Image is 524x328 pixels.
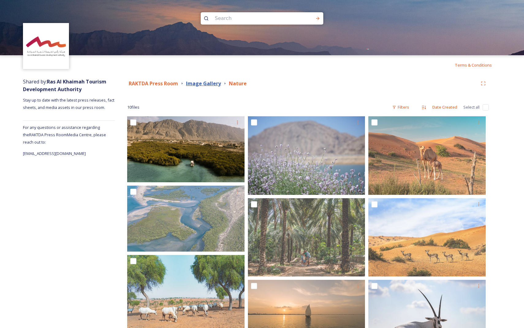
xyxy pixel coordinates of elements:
strong: Image Gallery [186,80,221,87]
strong: RAKTDA Press Room [129,80,178,87]
a: Terms & Conditions [455,61,501,69]
span: Terms & Conditions [455,62,492,68]
img: Flowers.jpg [248,116,365,195]
span: Shared by: [23,78,106,93]
strong: Nature [229,80,247,87]
img: Logo_RAKTDA_RGB-01.png [24,24,68,68]
img: camels.jpg [368,116,486,195]
img: Date Farm Hero [248,198,365,277]
input: Search [212,12,296,25]
div: Filters [389,101,412,113]
strong: Ras Al Khaimah Tourism Development Authority [23,78,106,93]
span: 10 file s [127,104,139,110]
span: Select all [463,104,480,110]
img: the ritz carlton Ras Al khaimah al wadi desert.jpg [368,198,486,277]
div: Date Created [429,101,460,113]
span: For any questions or assistance regarding the RAKTDA Press Room Media Centre, please reach out to: [23,125,106,145]
span: [EMAIL_ADDRESS][DOMAIN_NAME] [23,151,86,156]
img: Anantara Mina Al Arab Ras Al Khaimah Resort Exterior View Aerial Mangroves.tif [127,186,245,252]
img: Al Rams - Suwaidi Pearl farm_RAK.PNG [127,116,245,182]
span: Stay up to date with the latest press releases, fact sheets, and media assets in our press room. [23,97,115,110]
